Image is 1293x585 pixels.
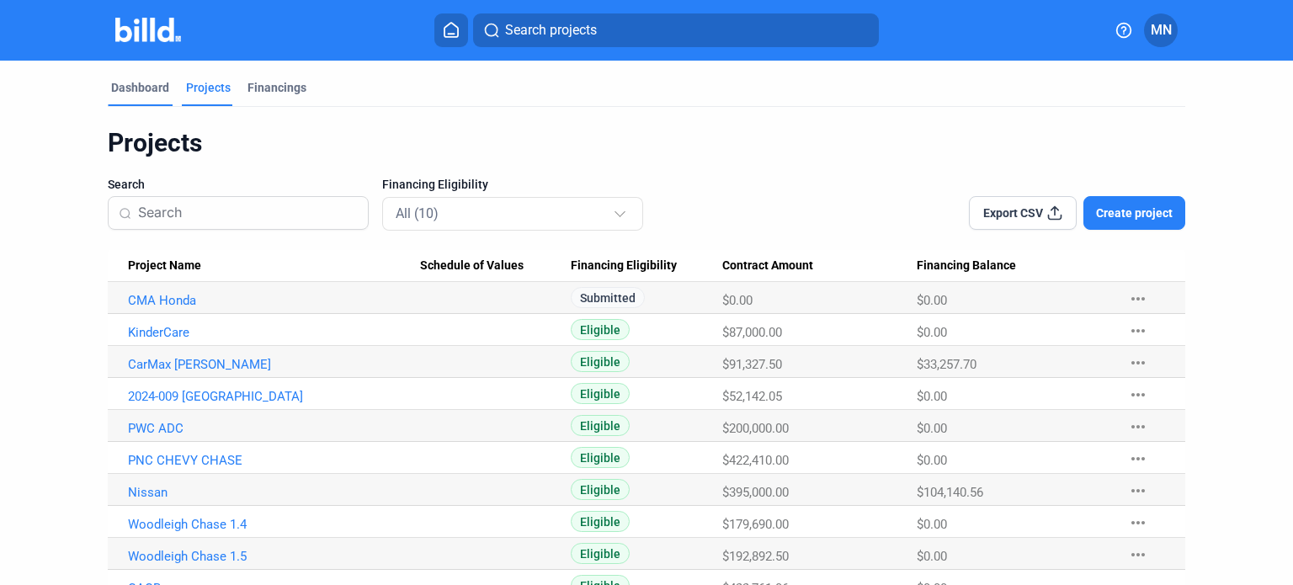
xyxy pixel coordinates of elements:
span: Contract Amount [722,258,813,274]
a: Nissan [128,485,420,500]
div: Financings [247,79,306,96]
span: $33,257.70 [917,357,976,372]
span: Create project [1096,205,1173,221]
div: Projects [186,79,231,96]
input: Search [138,195,358,231]
span: Eligible [571,543,630,564]
span: Eligible [571,447,630,468]
a: 2024-009 [GEOGRAPHIC_DATA] [128,389,420,404]
a: PWC ADC [128,421,420,436]
span: MN [1151,20,1172,40]
div: Project Name [128,258,420,274]
a: Woodleigh Chase 1.5 [128,549,420,564]
span: $200,000.00 [722,421,789,436]
a: Woodleigh Chase 1.4 [128,517,420,532]
span: $104,140.56 [917,485,983,500]
mat-icon: more_horiz [1128,481,1148,501]
div: Dashboard [111,79,169,96]
button: Export CSV [969,196,1077,230]
span: $91,327.50 [722,357,782,372]
span: $0.00 [917,325,947,340]
a: CarMax [PERSON_NAME] [128,357,420,372]
span: Search [108,176,145,193]
mat-icon: more_horiz [1128,321,1148,341]
span: $0.00 [917,389,947,404]
span: Eligible [571,319,630,340]
mat-icon: more_horiz [1128,417,1148,437]
div: Projects [108,127,1185,159]
span: Eligible [571,511,630,532]
span: $395,000.00 [722,485,789,500]
span: $0.00 [917,453,947,468]
mat-select-trigger: All (10) [396,205,439,221]
span: Financing Eligibility [382,176,488,193]
span: $87,000.00 [722,325,782,340]
span: $0.00 [917,517,947,532]
span: Project Name [128,258,201,274]
span: Financing Balance [917,258,1016,274]
span: Eligible [571,415,630,436]
button: Search projects [473,13,879,47]
mat-icon: more_horiz [1128,385,1148,405]
span: $0.00 [917,421,947,436]
mat-icon: more_horiz [1128,545,1148,565]
button: Create project [1083,196,1185,230]
span: $422,410.00 [722,453,789,468]
span: Export CSV [983,205,1043,221]
span: $0.00 [917,293,947,308]
mat-icon: more_horiz [1128,513,1148,533]
span: Eligible [571,383,630,404]
span: Search projects [505,20,597,40]
span: $0.00 [722,293,753,308]
img: Billd Company Logo [115,18,182,42]
span: Submitted [571,287,645,308]
span: $52,142.05 [722,389,782,404]
span: Schedule of Values [420,258,524,274]
mat-icon: more_horiz [1128,353,1148,373]
mat-icon: more_horiz [1128,449,1148,469]
button: MN [1144,13,1178,47]
div: Financing Balance [917,258,1111,274]
div: Schedule of Values [420,258,571,274]
div: Contract Amount [722,258,917,274]
span: $179,690.00 [722,517,789,532]
a: CMA Honda [128,293,420,308]
span: Financing Eligibility [571,258,677,274]
div: Financing Eligibility [571,258,722,274]
span: Eligible [571,351,630,372]
mat-icon: more_horiz [1128,289,1148,309]
a: KinderCare [128,325,420,340]
span: $192,892.50 [722,549,789,564]
span: $0.00 [917,549,947,564]
a: PNC CHEVY CHASE [128,453,420,468]
span: Eligible [571,479,630,500]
